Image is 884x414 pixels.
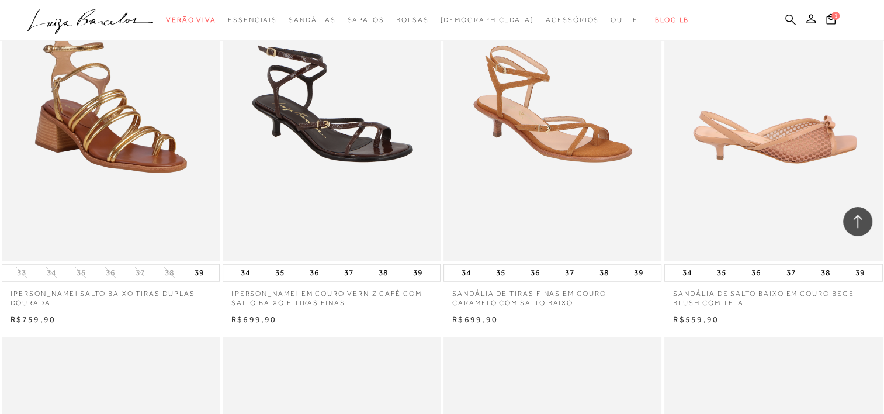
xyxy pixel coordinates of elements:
span: Sandálias [289,16,335,24]
span: [DEMOGRAPHIC_DATA] [440,16,534,24]
button: 39 [851,265,868,281]
button: 34 [43,267,60,278]
button: 34 [679,265,695,281]
button: 34 [237,265,254,281]
button: 35 [72,267,89,278]
a: [PERSON_NAME] EM COURO VERNIZ CAFÉ COM SALTO BAIXO E TIRAS FINAS [223,282,441,309]
a: BLOG LB [655,9,689,31]
button: 35 [713,265,730,281]
a: categoryNavScreenReaderText [347,9,384,31]
button: 36 [102,267,119,278]
span: BLOG LB [655,16,689,24]
span: Outlet [611,16,643,24]
a: categoryNavScreenReaderText [289,9,335,31]
a: categoryNavScreenReaderText [611,9,643,31]
span: Acessórios [546,16,599,24]
span: Sapatos [347,16,384,24]
button: 34 [458,265,474,281]
button: 36 [306,265,323,281]
button: 38 [596,265,612,281]
span: R$699,90 [452,315,498,324]
a: noSubCategoriesText [440,9,534,31]
button: 39 [191,265,207,281]
a: categoryNavScreenReaderText [228,9,277,31]
button: 38 [161,267,178,278]
span: R$699,90 [231,315,277,324]
button: 39 [630,265,647,281]
button: 37 [132,267,148,278]
button: 37 [341,265,357,281]
span: Bolsas [396,16,429,24]
button: 37 [561,265,578,281]
a: categoryNavScreenReaderText [396,9,429,31]
span: 1 [831,12,840,20]
a: [PERSON_NAME] salto baixo tiras duplas dourada [2,282,220,309]
button: 38 [817,265,833,281]
button: 33 [13,267,30,278]
a: categoryNavScreenReaderText [166,9,216,31]
a: categoryNavScreenReaderText [546,9,599,31]
button: 36 [527,265,543,281]
button: 35 [493,265,509,281]
button: 39 [410,265,426,281]
a: SANDÁLIA DE TIRAS FINAS EM COURO CARAMELO COM SALTO BAIXO [443,282,661,309]
button: 35 [272,265,288,281]
button: 37 [782,265,799,281]
span: Verão Viva [166,16,216,24]
span: Essenciais [228,16,277,24]
button: 38 [375,265,391,281]
span: R$759,90 [11,315,56,324]
a: SANDÁLIA DE SALTO BAIXO EM COURO BEGE BLUSH COM TELA [664,282,882,309]
button: 1 [823,13,839,29]
button: 36 [748,265,764,281]
span: R$559,90 [673,315,719,324]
